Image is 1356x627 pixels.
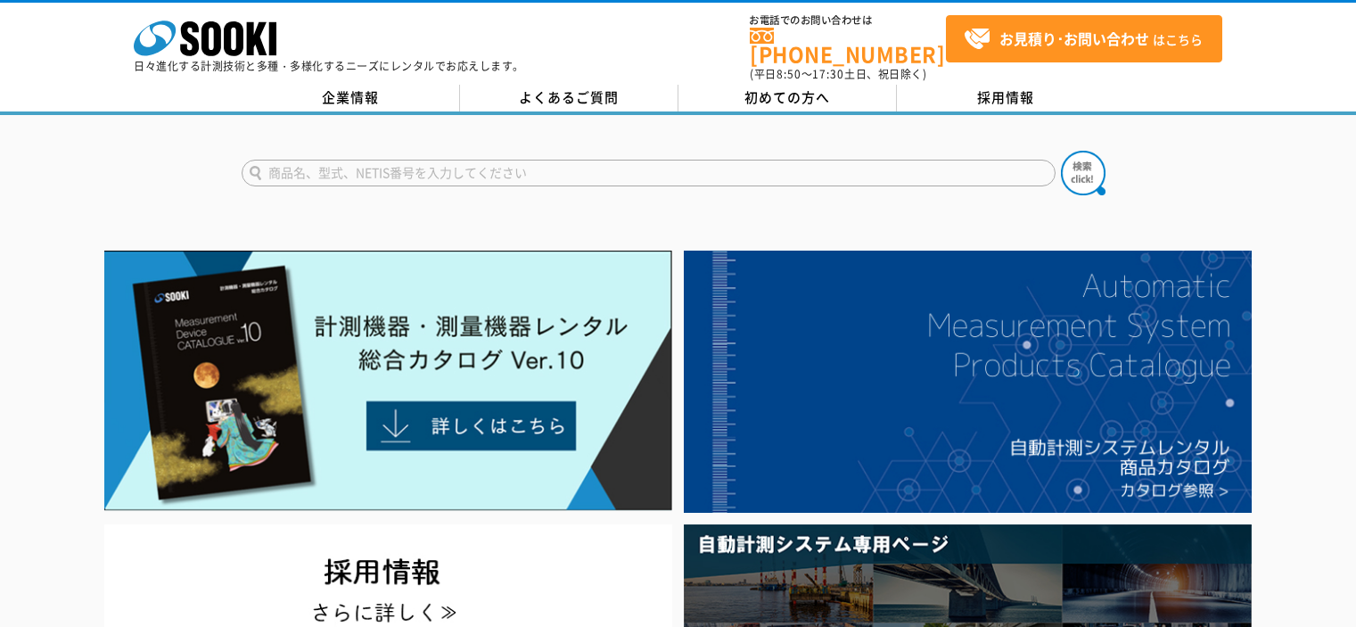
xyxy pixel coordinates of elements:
[812,66,844,82] span: 17:30
[104,251,672,511] img: Catalog Ver10
[242,160,1056,186] input: 商品名、型式、NETIS番号を入力してください
[242,85,460,111] a: 企業情報
[999,28,1149,49] strong: お見積り･お問い合わせ
[964,26,1203,53] span: はこちら
[750,66,926,82] span: (平日 ～ 土日、祝日除く)
[750,28,946,64] a: [PHONE_NUMBER]
[1061,151,1105,195] img: btn_search.png
[897,85,1115,111] a: 採用情報
[134,61,524,71] p: 日々進化する計測技術と多種・多様化するニーズにレンタルでお応えします。
[460,85,678,111] a: よくあるご質問
[678,85,897,111] a: 初めての方へ
[777,66,801,82] span: 8:50
[946,15,1222,62] a: お見積り･お問い合わせはこちら
[684,251,1252,513] img: 自動計測システムカタログ
[744,87,830,107] span: 初めての方へ
[750,15,946,26] span: お電話でのお問い合わせは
